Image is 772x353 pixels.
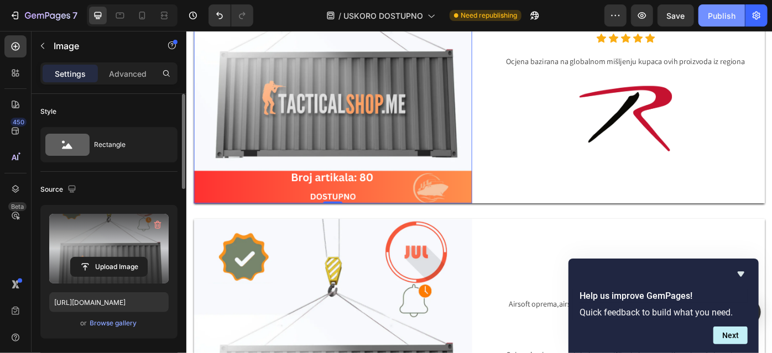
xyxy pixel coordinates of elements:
div: Undo/Redo [208,4,253,27]
iframe: Design area [186,31,772,353]
button: Save [658,4,694,27]
p: Settings [55,68,86,80]
p: Airsoft oprema,airsoft puške,airsoft bb kuglice,airsoft pištolji,co2 punjenja [350,303,654,317]
div: Source [40,182,79,197]
button: Publish [698,4,745,27]
button: Upload Image [70,257,148,277]
button: Next question [713,326,748,344]
div: Rectangle [94,132,161,157]
h2: Dostupno [349,270,655,298]
input: https://example.com/image.jpg [49,292,169,312]
p: Quick feedback to build what you need. [580,307,748,318]
div: Help us improve GemPages! [580,267,748,344]
p: 7 [72,9,77,22]
img: gempages_482937043656115218-0bc92020-b6a0-4c7d-96b4-07403f7048a6.jpg [445,60,550,139]
div: Beta [8,202,27,211]
button: Browse gallery [90,318,138,329]
div: Style [40,107,56,117]
div: 450 [11,118,27,127]
button: Hide survey [734,267,748,281]
p: Ocjena bazirana na globalnom mišljenju kupaca ovih proizvoda iz regiona [341,28,654,41]
span: Save [667,11,685,20]
button: 7 [4,4,82,27]
h2: Help us improve GemPages! [580,289,748,303]
span: Need republishing [461,10,517,20]
p: Image [54,39,148,52]
span: USKORO DOSTUPNO [343,10,423,22]
span: / [338,10,341,22]
div: Browse gallery [90,318,137,328]
p: Advanced [109,68,147,80]
div: Publish [708,10,736,22]
span: or [81,317,87,330]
